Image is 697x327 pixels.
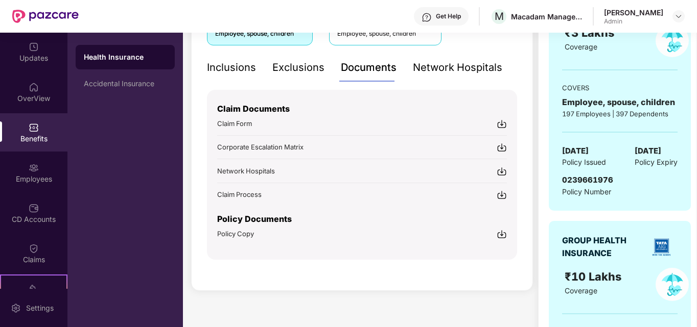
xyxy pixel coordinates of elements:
[565,286,597,295] span: Coverage
[562,175,613,185] span: 0239661976
[497,142,507,153] img: svg+xml;base64,PHN2ZyBpZD0iRG93bmxvYWQtMjR4MjQiIHhtbG5zPSJodHRwOi8vd3d3LnczLm9yZy8yMDAwL3N2ZyIgd2...
[635,145,661,157] span: [DATE]
[29,82,39,92] img: svg+xml;base64,PHN2ZyBpZD0iSG9tZSIgeG1sbnM9Imh0dHA6Ly93d3cudzMub3JnLzIwMDAvc3ZnIiB3aWR0aD0iMjAiIG...
[337,29,433,39] div: Employee, spouse, children
[11,303,21,313] img: svg+xml;base64,PHN2ZyBpZD0iU2V0dGluZy0yMHgyMCIgeG1sbnM9Imh0dHA6Ly93d3cudzMub3JnLzIwMDAvc3ZnIiB3aW...
[29,243,39,254] img: svg+xml;base64,PHN2ZyBpZD0iQ2xhaW0iIHhtbG5zPSJodHRwOi8vd3d3LnczLm9yZy8yMDAwL3N2ZyIgd2lkdGg9IjIwIi...
[565,26,617,39] span: ₹3 Lakhs
[562,234,645,260] div: GROUP HEALTH INSURANCE
[604,8,663,17] div: [PERSON_NAME]
[272,60,324,76] div: Exclusions
[215,29,305,39] div: Employee, spouse, children
[562,96,678,109] div: Employee, spouse, children
[497,166,507,177] img: svg+xml;base64,PHN2ZyBpZD0iRG93bmxvYWQtMjR4MjQiIHhtbG5zPSJodHRwOi8vd3d3LnczLm9yZy8yMDAwL3N2ZyIgd2...
[436,12,461,20] div: Get Help
[511,12,583,21] div: Macadam Management Services Private Limited
[497,119,507,129] img: svg+xml;base64,PHN2ZyBpZD0iRG93bmxvYWQtMjR4MjQiIHhtbG5zPSJodHRwOi8vd3d3LnczLm9yZy8yMDAwL3N2ZyIgd2...
[565,270,624,283] span: ₹10 Lakhs
[562,83,678,93] div: COVERS
[495,10,504,22] span: M
[217,213,507,225] p: Policy Documents
[604,17,663,26] div: Admin
[217,143,304,151] span: Corporate Escalation Matrix
[562,157,606,168] span: Policy Issued
[422,12,432,22] img: svg+xml;base64,PHN2ZyBpZD0iSGVscC0zMngzMiIgeG1sbnM9Imh0dHA6Ly93d3cudzMub3JnLzIwMDAvc3ZnIiB3aWR0aD...
[29,284,39,294] img: svg+xml;base64,PHN2ZyB4bWxucz0iaHR0cDovL3d3dy53My5vcmcvMjAwMC9zdmciIHdpZHRoPSIyMSIgaGVpZ2h0PSIyMC...
[497,190,507,200] img: svg+xml;base64,PHN2ZyBpZD0iRG93bmxvYWQtMjR4MjQiIHhtbG5zPSJodHRwOi8vd3d3LnczLm9yZy8yMDAwL3N2ZyIgd2...
[217,190,262,198] span: Claim Process
[656,24,689,57] img: policyIcon
[656,268,689,301] img: policyIcon
[84,80,167,88] div: Accidental Insurance
[207,60,256,76] div: Inclusions
[413,60,502,76] div: Network Hospitals
[217,167,275,175] span: Network Hospitals
[29,163,39,173] img: svg+xml;base64,PHN2ZyBpZD0iRW1wbG95ZWVzIiB4bWxucz0iaHR0cDovL3d3dy53My5vcmcvMjAwMC9zdmciIHdpZHRoPS...
[217,103,507,115] p: Claim Documents
[29,122,39,133] img: svg+xml;base64,PHN2ZyBpZD0iQmVuZWZpdHMiIHhtbG5zPSJodHRwOi8vd3d3LnczLm9yZy8yMDAwL3N2ZyIgd2lkdGg9Ij...
[12,10,79,23] img: New Pazcare Logo
[635,157,678,168] span: Policy Expiry
[84,52,167,62] div: Health Insurance
[565,42,597,51] span: Coverage
[29,203,39,213] img: svg+xml;base64,PHN2ZyBpZD0iQ0RfQWNjb3VudHMiIGRhdGEtbmFtZT0iQ0QgQWNjb3VudHMiIHhtbG5zPSJodHRwOi8vd3...
[648,234,675,260] img: insurerLogo
[217,230,254,238] span: Policy Copy
[675,12,683,20] img: svg+xml;base64,PHN2ZyBpZD0iRHJvcGRvd24tMzJ4MzIiIHhtbG5zPSJodHRwOi8vd3d3LnczLm9yZy8yMDAwL3N2ZyIgd2...
[29,42,39,52] img: svg+xml;base64,PHN2ZyBpZD0iVXBkYXRlZCIgeG1sbnM9Imh0dHA6Ly93d3cudzMub3JnLzIwMDAvc3ZnIiB3aWR0aD0iMj...
[341,60,397,76] div: Documents
[562,109,678,119] div: 197 Employees | 397 Dependents
[217,119,252,128] span: Claim Form
[23,303,57,313] div: Settings
[497,229,507,239] img: svg+xml;base64,PHN2ZyBpZD0iRG93bmxvYWQtMjR4MjQiIHhtbG5zPSJodHRwOi8vd3d3LnczLm9yZy8yMDAwL3N2ZyIgd2...
[562,187,611,196] span: Policy Number
[562,145,589,157] span: [DATE]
